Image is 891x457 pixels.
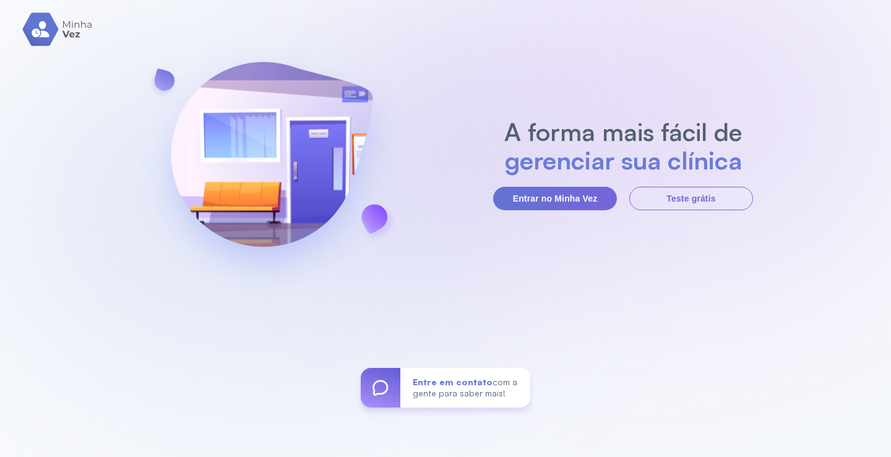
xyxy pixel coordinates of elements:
[629,187,753,210] button: Teste grátis
[498,146,749,174] h2: gerenciar sua clínica
[138,29,405,298] img: banner-login.svg
[498,117,749,146] h2: A forma mais fácil de
[361,368,530,408] a: Entre em contatocom a gente para saber mais!
[22,12,93,46] img: logo.svg
[400,368,530,408] div: com a gente para saber mais!
[413,377,493,387] span: Entre em contato
[493,187,617,210] button: Entrar no Minha Vez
